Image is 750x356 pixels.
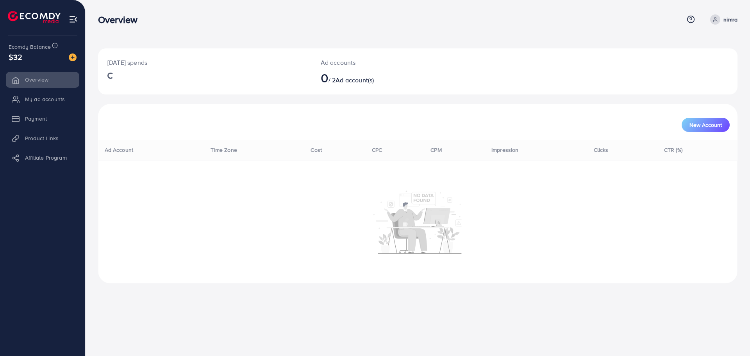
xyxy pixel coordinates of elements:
[69,15,78,24] img: menu
[321,58,462,67] p: Ad accounts
[69,53,77,61] img: image
[689,122,722,128] span: New Account
[321,70,462,85] h2: / 2
[107,58,302,67] p: [DATE] spends
[723,15,737,24] p: nimra
[9,51,22,62] span: $32
[707,14,737,25] a: nimra
[336,76,374,84] span: Ad account(s)
[9,43,51,51] span: Ecomdy Balance
[682,118,730,132] button: New Account
[98,14,144,25] h3: Overview
[8,11,61,23] img: logo
[321,69,329,87] span: 0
